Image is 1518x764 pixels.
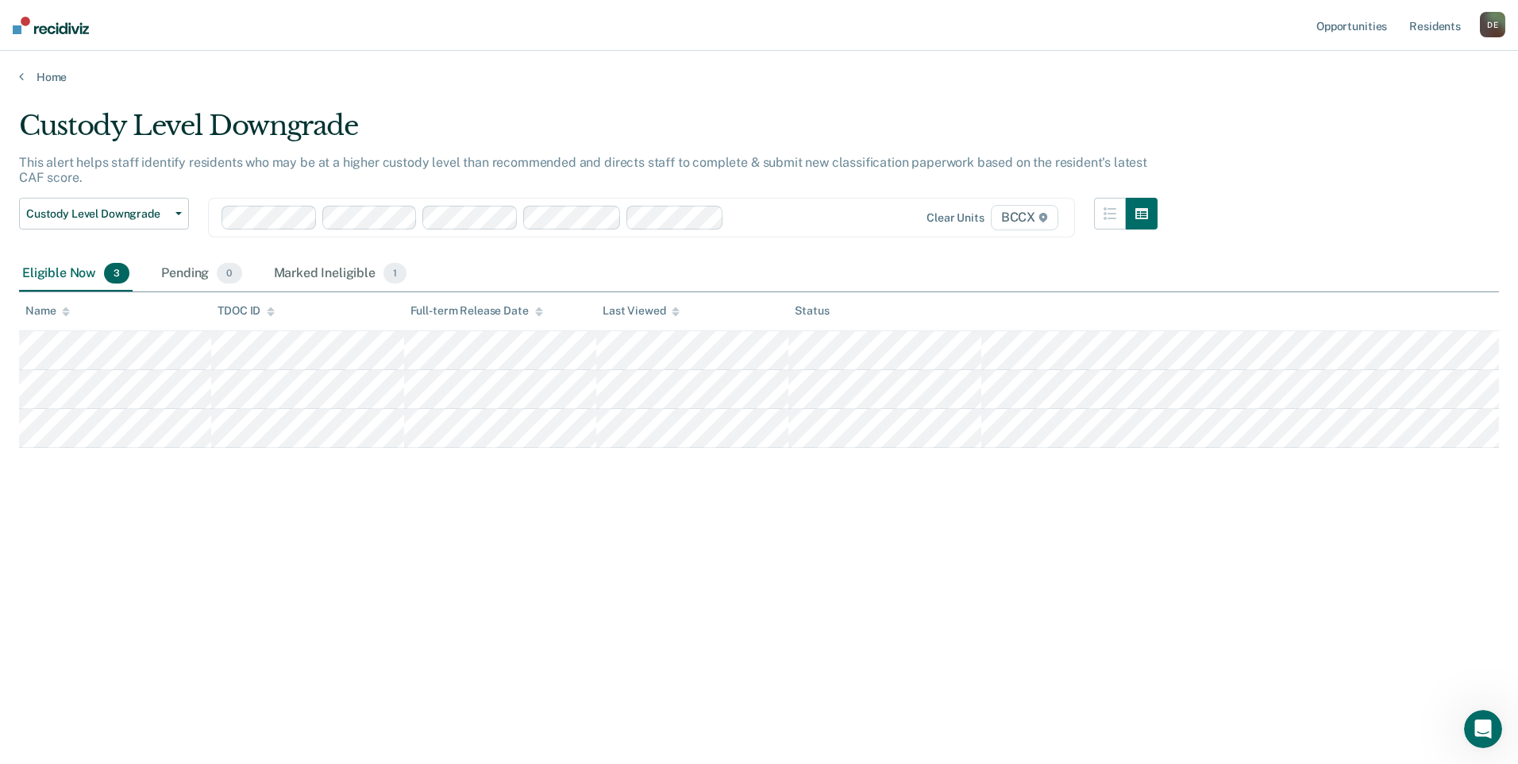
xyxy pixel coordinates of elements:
[218,304,275,318] div: TDOC ID
[927,211,984,225] div: Clear units
[1480,12,1505,37] button: DE
[19,198,189,230] button: Custody Level Downgrade
[19,70,1499,84] a: Home
[1480,12,1505,37] div: D E
[1464,710,1502,748] iframe: Intercom live chat
[217,263,241,284] span: 0
[19,257,133,291] div: Eligible Now3
[19,155,1147,185] p: This alert helps staff identify residents who may be at a higher custody level than recommended a...
[795,304,829,318] div: Status
[104,263,129,284] span: 3
[383,263,406,284] span: 1
[13,17,89,34] img: Recidiviz
[603,304,680,318] div: Last Viewed
[26,207,169,221] span: Custody Level Downgrade
[410,304,543,318] div: Full-term Release Date
[25,304,70,318] div: Name
[271,257,410,291] div: Marked Ineligible1
[991,205,1058,230] span: BCCX
[158,257,245,291] div: Pending0
[19,110,1158,155] div: Custody Level Downgrade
